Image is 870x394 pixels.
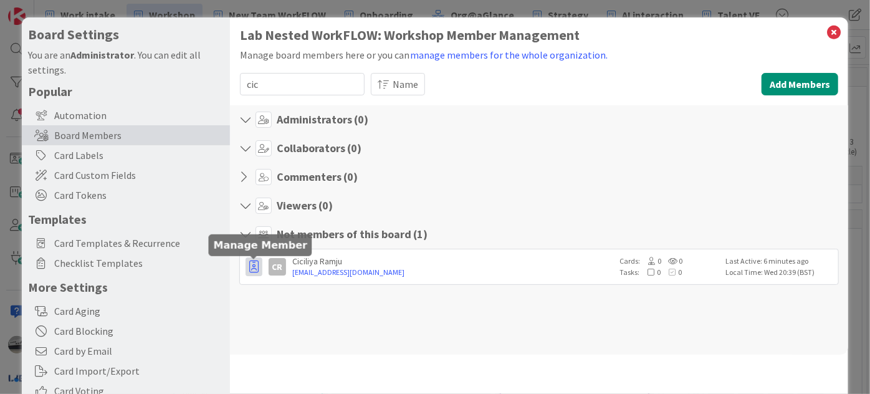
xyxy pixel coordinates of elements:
span: Card Templates & Recurrence [54,236,224,251]
div: Card Labels [22,145,230,165]
span: 0 [661,267,682,277]
div: Card Aging [22,301,230,321]
div: Card Import/Export [22,361,230,381]
button: Name [371,73,425,95]
a: [EMAIL_ADDRESS][DOMAIN_NAME] [292,267,613,278]
div: Local Time: Wed 20:39 (BST) [725,267,834,278]
div: Board Members [22,125,230,145]
span: ( 1 ) [413,227,428,241]
span: Card Tokens [54,188,224,203]
b: Administrator [70,49,134,61]
div: CR [269,258,286,276]
h4: Viewers [277,199,333,213]
span: ( 0 ) [354,112,368,127]
span: Card by Email [54,344,224,358]
span: ( 0 ) [347,141,361,155]
h4: Not members of this board [277,228,428,241]
button: Add Members [762,73,838,95]
div: Tasks: [619,267,719,278]
h5: More Settings [28,279,224,295]
h4: Board Settings [28,27,224,42]
span: Name [393,77,418,92]
input: Search... [240,73,365,95]
div: Automation [22,105,230,125]
h4: Collaborators [277,142,361,155]
h5: Manage Member [214,239,307,251]
h5: Popular [28,84,224,99]
div: Last Active: 6 minutes ago [725,256,834,267]
span: Card Custom Fields [54,168,224,183]
span: 0 [639,267,661,277]
div: Card Blocking [22,321,230,341]
h5: Templates [28,211,224,227]
div: Manage board members here or you can [240,47,838,63]
div: You are an . You can edit all settings. [28,47,224,77]
h4: Commenters [277,170,358,184]
span: Checklist Templates [54,256,224,271]
span: 0 [661,256,682,266]
button: manage members for the whole organization. [409,47,608,63]
h4: Administrators [277,113,368,127]
span: 0 [640,256,661,266]
span: ( 0 ) [318,198,333,213]
span: ( 0 ) [343,170,358,184]
div: Ciciliya Ramju [292,256,613,267]
div: Cards: [619,256,719,267]
h1: Lab Nested WorkFLOW: Workshop Member Management [240,27,838,43]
